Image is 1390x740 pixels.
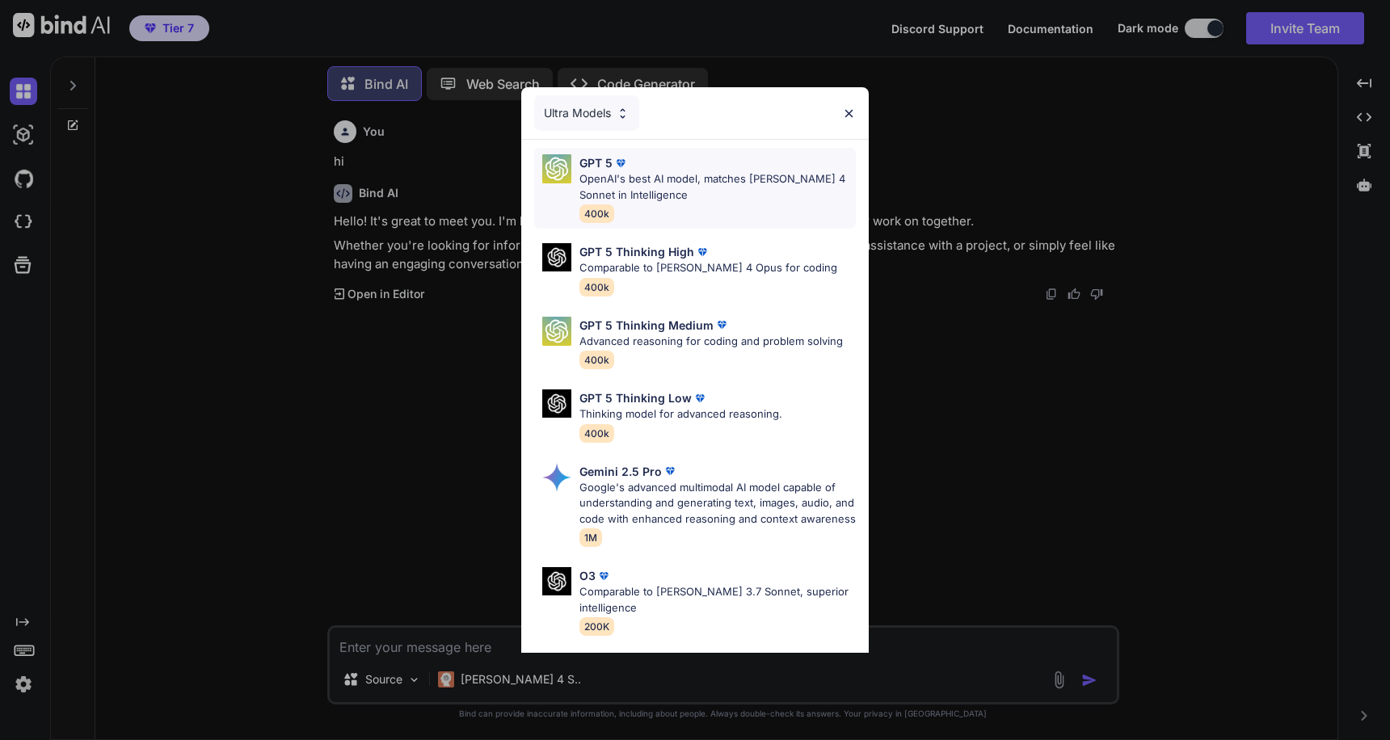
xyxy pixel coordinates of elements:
[579,260,837,276] p: Comparable to [PERSON_NAME] 4 Opus for coding
[579,424,614,443] span: 400k
[579,278,614,296] span: 400k
[596,568,612,584] img: premium
[542,389,571,418] img: Pick Models
[714,317,730,333] img: premium
[542,154,571,183] img: Pick Models
[692,390,708,406] img: premium
[579,617,614,636] span: 200K
[662,463,678,479] img: premium
[694,244,710,260] img: premium
[579,171,856,203] p: OpenAI's best AI model, matches [PERSON_NAME] 4 Sonnet in Intelligence
[579,567,596,584] p: O3
[579,317,714,334] p: GPT 5 Thinking Medium
[579,243,694,260] p: GPT 5 Thinking High
[579,463,662,480] p: Gemini 2.5 Pro
[579,389,692,406] p: GPT 5 Thinking Low
[542,243,571,271] img: Pick Models
[534,95,639,131] div: Ultra Models
[579,480,856,528] p: Google's advanced multimodal AI model capable of understanding and generating text, images, audio...
[842,107,856,120] img: close
[579,204,614,223] span: 400k
[542,567,571,595] img: Pick Models
[613,155,629,171] img: premium
[579,154,613,171] p: GPT 5
[579,334,843,350] p: Advanced reasoning for coding and problem solving
[579,528,602,547] span: 1M
[542,463,571,492] img: Pick Models
[579,584,856,616] p: Comparable to [PERSON_NAME] 3.7 Sonnet, superior intelligence
[542,317,571,346] img: Pick Models
[579,406,782,423] p: Thinking model for advanced reasoning.
[579,351,614,369] span: 400k
[616,107,630,120] img: Pick Models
